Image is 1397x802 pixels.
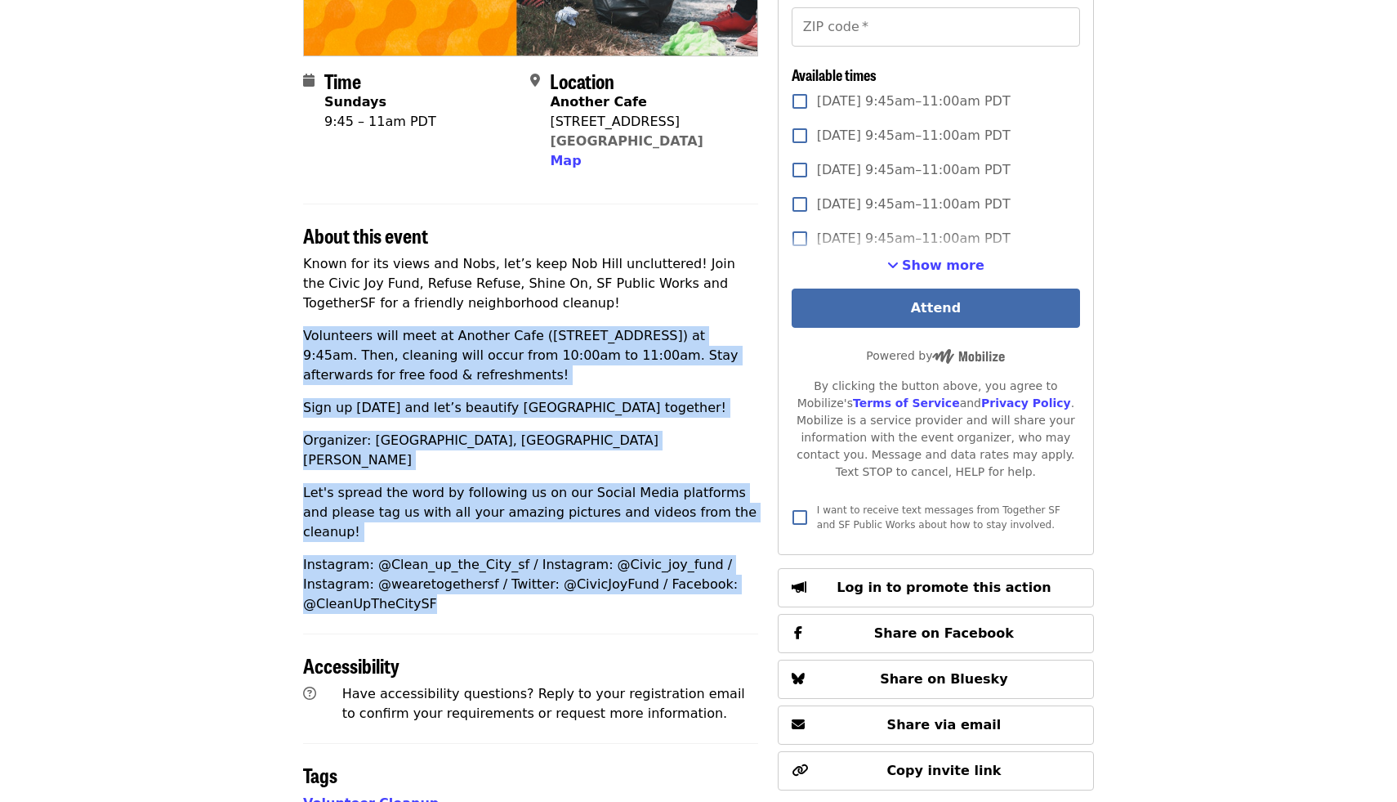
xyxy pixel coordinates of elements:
i: map-marker-alt icon [530,73,540,88]
button: Log in to promote this action [778,568,1094,607]
span: Share on Facebook [874,625,1014,641]
span: Log in to promote this action [837,580,1051,595]
span: [DATE] 9:45am–11:00am PDT [817,92,1011,111]
p: Instagram: @Clean_up_the_City_sf / Instagram: @Civic_joy_fund / Instagram: @wearetogethersf / Twi... [303,555,758,614]
a: Terms of Service [853,397,960,410]
span: Share on Bluesky [880,671,1008,687]
p: Let's spread the word by following us on our Social Media platforms and please tag us with all yo... [303,483,758,542]
span: Share via email [887,717,1002,733]
p: Sign up [DATE] and let’s beautify [GEOGRAPHIC_DATA] together! [303,398,758,418]
button: Share via email [778,706,1094,745]
input: ZIP code [792,7,1080,47]
span: I want to receive text messages from Together SF and SF Public Works about how to stay involved. [817,504,1060,531]
span: Available times [792,64,877,85]
div: [STREET_ADDRESS] [550,112,703,132]
strong: Sundays [324,94,386,110]
i: calendar icon [303,73,315,88]
strong: Another Cafe [550,94,646,110]
img: Powered by Mobilize [932,349,1005,364]
a: [GEOGRAPHIC_DATA] [550,133,703,149]
span: Location [550,66,614,95]
i: question-circle icon [303,686,316,701]
span: About this event [303,221,428,249]
div: 9:45 – 11am PDT [324,112,436,132]
button: See more timeslots [887,256,984,276]
span: Copy invite link [886,763,1001,778]
span: Tags [303,760,337,789]
button: Copy invite link [778,751,1094,791]
span: [DATE] 9:45am–11:00am PDT [817,160,1011,180]
p: Volunteers will meet at Another Cafe ([STREET_ADDRESS]) at 9:45am. Then, cleaning will occur from... [303,326,758,385]
button: Share on Bluesky [778,660,1094,699]
p: Known for its views and Nobs, let’s keep Nob Hill uncluttered! Join the Civic Joy Fund, Refuse Re... [303,254,758,313]
span: Show more [902,258,984,273]
span: [DATE] 9:45am–11:00am PDT [817,229,1011,249]
p: Organizer: [GEOGRAPHIC_DATA], [GEOGRAPHIC_DATA][PERSON_NAME] [303,431,758,470]
button: Share on Facebook [778,614,1094,653]
span: Accessibility [303,651,399,679]
span: Map [550,153,581,168]
button: Attend [792,289,1080,328]
button: Map [550,151,581,171]
div: By clicking the button above, you agree to Mobilize's and . Mobilize is a service provider and wi... [792,378,1080,481]
span: Time [324,66,361,95]
span: [DATE] 9:45am–11:00am PDT [817,126,1011,146]
span: [DATE] 9:45am–11:00am PDT [817,195,1011,214]
span: Have accessibility questions? Reply to your registration email to confirm your requirements or re... [342,686,745,721]
span: Powered by [866,349,1005,362]
a: Privacy Policy [981,397,1071,410]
